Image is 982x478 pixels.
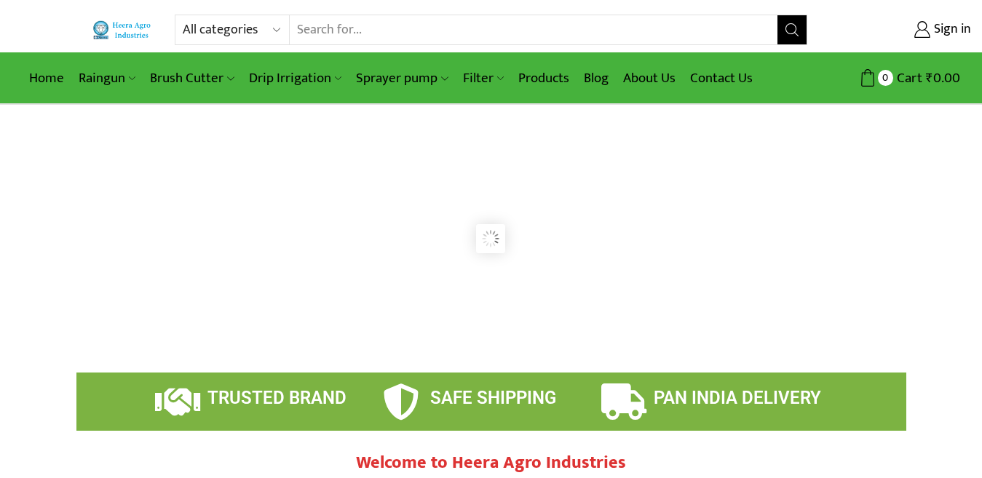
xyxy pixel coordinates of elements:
a: Raingun [71,61,143,95]
a: Contact Us [683,61,760,95]
h2: Welcome to Heera Agro Industries [273,453,710,474]
a: Sign in [829,17,971,43]
a: Filter [456,61,511,95]
a: Products [511,61,577,95]
input: Search for... [290,15,777,44]
span: ₹ [926,67,933,89]
a: 0 Cart ₹0.00 [822,65,960,92]
a: Brush Cutter [143,61,241,95]
a: Sprayer pump [349,61,455,95]
span: PAN INDIA DELIVERY [654,388,821,408]
button: Search button [777,15,807,44]
span: Cart [893,68,922,88]
span: SAFE SHIPPING [430,388,556,408]
span: Sign in [930,20,971,39]
a: About Us [616,61,683,95]
span: TRUSTED BRAND [207,388,347,408]
bdi: 0.00 [926,67,960,89]
span: 0 [878,70,893,85]
a: Drip Irrigation [242,61,349,95]
a: Blog [577,61,616,95]
a: Home [22,61,71,95]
